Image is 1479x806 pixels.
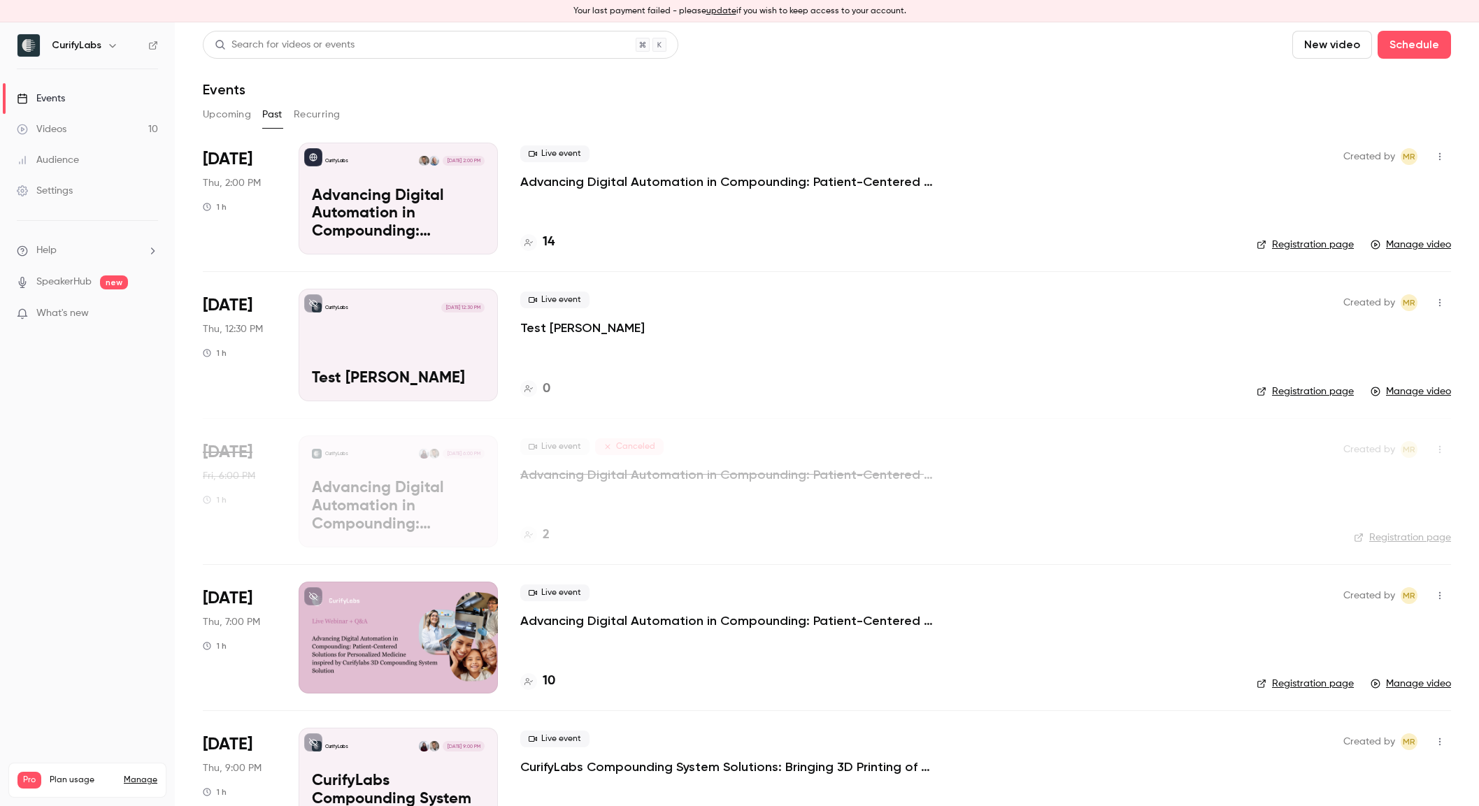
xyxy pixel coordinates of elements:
p: CurifyLabs [325,450,348,457]
span: Canceled [595,438,664,455]
div: Sep 18 Thu, 7:00 PM (Europe/Helsinki) [203,582,276,693]
div: 1 h [203,494,227,505]
span: Plan usage [50,775,115,786]
button: Upcoming [203,103,251,126]
a: Advancing Digital Automation in Compounding: Patient-Centered Solutions for Personalized Medicine... [520,466,940,483]
img: Sandra Schuele [429,156,439,166]
a: 14 [520,233,555,252]
div: Videos [17,122,66,136]
a: Manage [124,775,157,786]
a: Advancing Digital Automation in Compounding: Patient-Centered Solutions for Personalized Medicine... [520,173,940,190]
h6: CurifyLabs [52,38,101,52]
span: Live event [520,731,590,747]
div: Sep 19 Fri, 6:00 PM (Europe/Helsinki) [203,436,276,547]
a: CurifyLabs Compounding System Solutions: Bringing 3D Printing of Personalized Medicines to Hospit... [520,758,940,775]
span: MR [1403,733,1415,750]
h4: 0 [543,380,550,398]
div: 1 h [203,347,227,359]
h1: Events [203,81,245,98]
span: [DATE] [203,148,252,171]
span: Fri, 6:00 PM [203,469,255,483]
p: CurifyLabs [325,157,348,164]
p: Your last payment failed - please if you wish to keep access to your account. [573,5,906,17]
span: Marion Roussel [1401,294,1417,311]
span: MR [1403,148,1415,165]
div: Oct 2 Thu, 2:00 PM (Europe/Helsinki) [203,143,276,254]
button: update [706,5,736,17]
img: Advancing Digital Automation in Compounding: Patient-Centered Solutions for Personalized Medicine... [312,449,322,459]
a: Advancing Digital Automation in Compounding: Patient-Centered Solutions for Personalized Medicine... [299,436,498,547]
span: Created by [1343,148,1395,165]
button: Recurring [294,103,341,126]
a: Advancing Digital Automation in Compounding: Patient-Centered Solutions for Personalized Medicine... [520,612,940,629]
a: Registration page [1257,238,1354,252]
a: Manage video [1371,384,1451,398]
img: Niklas Sandler [419,156,429,166]
div: Search for videos or events [215,38,355,52]
span: Thu, 7:00 PM [203,615,260,629]
div: 1 h [203,640,227,652]
a: Test MarionCurifyLabs[DATE] 12:30 PMTest [PERSON_NAME] [299,289,498,401]
a: Test [PERSON_NAME] [520,319,645,336]
span: [DATE] 2:00 PM [443,156,484,166]
div: Settings [17,184,73,198]
img: Ludmila Hrižanovska [419,741,429,751]
span: [DATE] 9:00 PM [443,741,484,751]
span: Marion Roussel [1401,587,1417,604]
a: Registration page [1354,531,1451,545]
span: MR [1403,441,1415,458]
li: help-dropdown-opener [17,243,158,258]
span: MR [1403,587,1415,604]
span: [DATE] [203,294,252,317]
span: MR [1403,294,1415,311]
a: 10 [520,672,555,691]
a: Registration page [1257,677,1354,691]
span: Help [36,243,57,258]
img: Ludmila Hrižanovska [419,449,429,459]
a: 2 [520,526,550,545]
span: Live event [520,292,590,308]
span: Created by [1343,733,1395,750]
span: Created by [1343,294,1395,311]
span: Live event [520,438,590,455]
h4: 10 [543,672,555,691]
span: [DATE] 6:00 PM [443,449,484,459]
span: Marion Roussel [1401,148,1417,165]
h4: 2 [543,526,550,545]
button: Schedule [1378,31,1451,59]
img: Niklas Sandler [429,741,439,751]
p: CurifyLabs [325,743,348,750]
div: Audience [17,153,79,167]
a: Manage video [1371,238,1451,252]
span: Created by [1343,441,1395,458]
div: Oct 2 Thu, 12:30 PM (Europe/Helsinki) [203,289,276,401]
span: Thu, 9:00 PM [203,761,262,775]
h4: 14 [543,233,555,252]
a: SpeakerHub [36,275,92,289]
span: [DATE] [203,587,252,610]
span: [DATE] [203,733,252,756]
img: Niklas Sandler [429,449,439,459]
span: Live event [520,584,590,601]
span: Thu, 12:30 PM [203,322,263,336]
span: new [100,275,128,289]
span: Created by [1343,587,1395,604]
span: Marion Roussel [1401,441,1417,458]
p: CurifyLabs [325,304,348,311]
span: [DATE] [203,441,252,463]
p: Advancing Digital Automation in Compounding: Patient-Centered Solutions for Personalized Medicine... [312,480,485,533]
span: [DATE] 12:30 PM [441,303,484,312]
span: Live event [520,145,590,162]
div: 1 h [203,786,227,798]
span: Pro [17,772,41,789]
a: Manage video [1371,677,1451,691]
a: Advancing Digital Automation in Compounding: Patient-Centered Solutions for Personalized Medicine... [299,143,498,254]
span: Marion Roussel [1401,733,1417,750]
p: Test [PERSON_NAME] [312,370,485,388]
button: Past [262,103,283,126]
